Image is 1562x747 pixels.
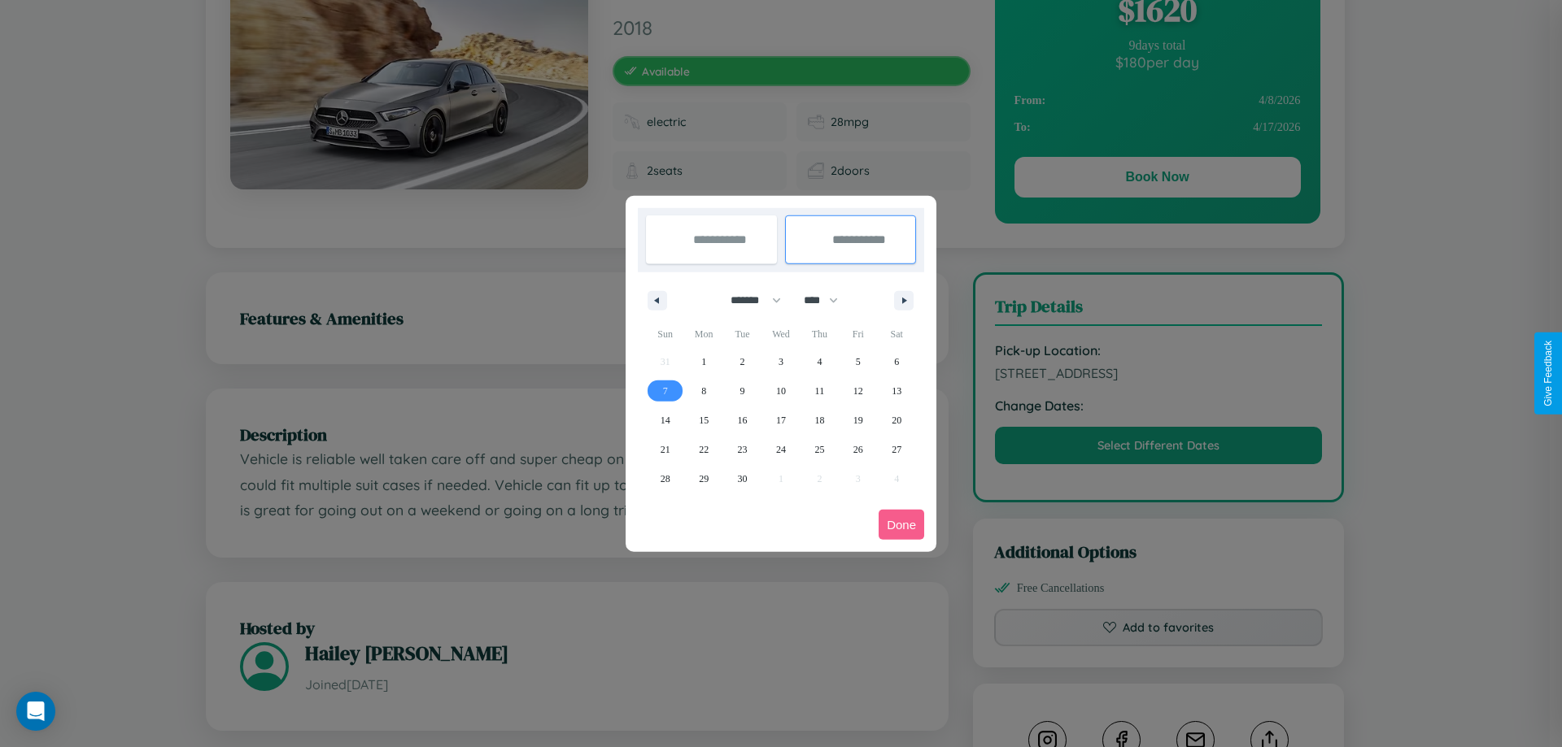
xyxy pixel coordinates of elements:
[878,435,916,464] button: 27
[684,406,722,435] button: 15
[892,406,901,435] span: 20
[699,435,709,464] span: 22
[646,376,684,406] button: 7
[723,376,761,406] button: 9
[699,464,709,493] span: 29
[801,406,839,435] button: 18
[738,464,748,493] span: 30
[814,435,824,464] span: 25
[646,435,684,464] button: 21
[761,376,800,406] button: 10
[779,347,783,376] span: 3
[684,321,722,347] span: Mon
[801,321,839,347] span: Thu
[839,435,877,464] button: 26
[776,435,786,464] span: 24
[1542,341,1554,406] div: Give Feedback
[723,321,761,347] span: Tue
[892,376,901,406] span: 13
[839,321,877,347] span: Fri
[776,406,786,435] span: 17
[684,435,722,464] button: 22
[894,347,899,376] span: 6
[646,321,684,347] span: Sun
[853,376,863,406] span: 12
[878,406,916,435] button: 20
[761,435,800,464] button: 24
[699,406,709,435] span: 15
[701,376,706,406] span: 8
[723,464,761,493] button: 30
[684,347,722,376] button: 1
[815,376,825,406] span: 11
[661,406,670,435] span: 14
[817,347,822,376] span: 4
[740,347,745,376] span: 2
[684,376,722,406] button: 8
[801,347,839,376] button: 4
[661,464,670,493] span: 28
[879,510,924,540] button: Done
[761,321,800,347] span: Wed
[661,435,670,464] span: 21
[723,406,761,435] button: 16
[723,347,761,376] button: 2
[738,406,748,435] span: 16
[801,435,839,464] button: 25
[839,406,877,435] button: 19
[761,406,800,435] button: 17
[853,406,863,435] span: 19
[839,376,877,406] button: 12
[878,376,916,406] button: 13
[853,435,863,464] span: 26
[16,692,55,731] div: Open Intercom Messenger
[684,464,722,493] button: 29
[646,464,684,493] button: 28
[878,321,916,347] span: Sat
[856,347,861,376] span: 5
[776,376,786,406] span: 10
[740,376,745,406] span: 9
[892,435,901,464] span: 27
[814,406,824,435] span: 18
[701,347,706,376] span: 1
[801,376,839,406] button: 11
[663,376,668,406] span: 7
[878,347,916,376] button: 6
[839,347,877,376] button: 5
[646,406,684,435] button: 14
[761,347,800,376] button: 3
[738,435,748,464] span: 23
[723,435,761,464] button: 23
